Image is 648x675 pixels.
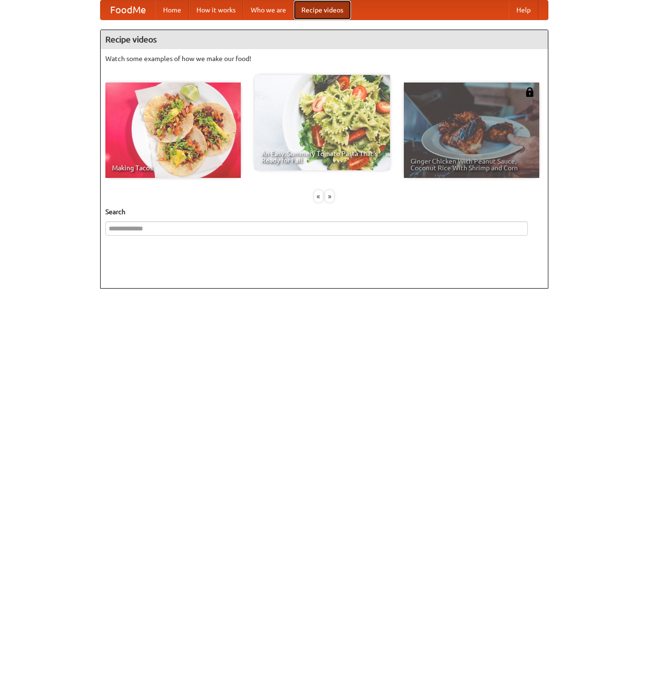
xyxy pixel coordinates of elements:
img: 483408.png [525,87,535,97]
a: Home [155,0,189,20]
a: Making Tacos [105,83,241,178]
a: Help [509,0,538,20]
h4: Recipe videos [101,30,548,49]
div: « [314,190,323,202]
h5: Search [105,207,543,217]
a: An Easy, Summery Tomato Pasta That's Ready for Fall [255,75,390,170]
a: How it works [189,0,243,20]
span: Making Tacos [112,165,234,171]
span: An Easy, Summery Tomato Pasta That's Ready for Fall [261,150,383,164]
div: » [325,190,334,202]
p: Watch some examples of how we make our food! [105,54,543,63]
a: FoodMe [101,0,155,20]
a: Recipe videos [294,0,351,20]
a: Who we are [243,0,294,20]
